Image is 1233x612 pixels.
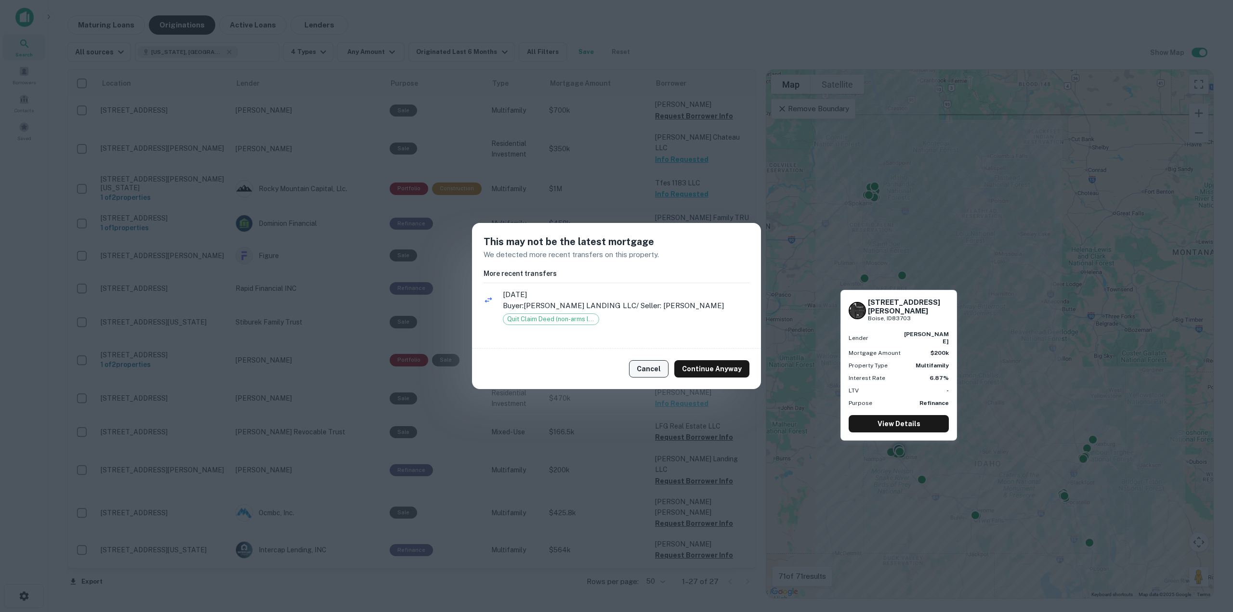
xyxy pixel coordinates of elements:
[946,387,949,394] strong: -
[849,334,868,342] p: Lender
[849,361,888,370] p: Property Type
[503,300,749,312] p: Buyer: [PERSON_NAME] LANDING LLC / Seller: [PERSON_NAME]
[931,350,949,356] strong: $200k
[484,234,749,249] h5: This may not be the latest mortgage
[868,298,949,315] h6: [STREET_ADDRESS][PERSON_NAME]
[919,400,949,406] strong: Refinance
[849,399,872,407] p: Purpose
[503,313,599,325] div: Quit Claim Deed (non-arms length)
[484,249,749,260] p: We detected more recent transfers on this property.
[674,360,749,378] button: Continue Anyway
[849,415,949,432] a: View Details
[849,374,885,382] p: Interest Rate
[503,314,599,324] span: Quit Claim Deed (non-arms length)
[904,331,949,344] strong: [PERSON_NAME]
[849,349,901,357] p: Mortgage Amount
[930,375,949,381] strong: 6.87%
[916,362,949,369] strong: Multifamily
[1185,535,1233,581] iframe: Chat Widget
[629,360,669,378] button: Cancel
[503,289,749,300] span: [DATE]
[849,386,859,395] p: LTV
[868,314,949,323] p: Boise, ID83703
[484,268,749,279] h6: More recent transfers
